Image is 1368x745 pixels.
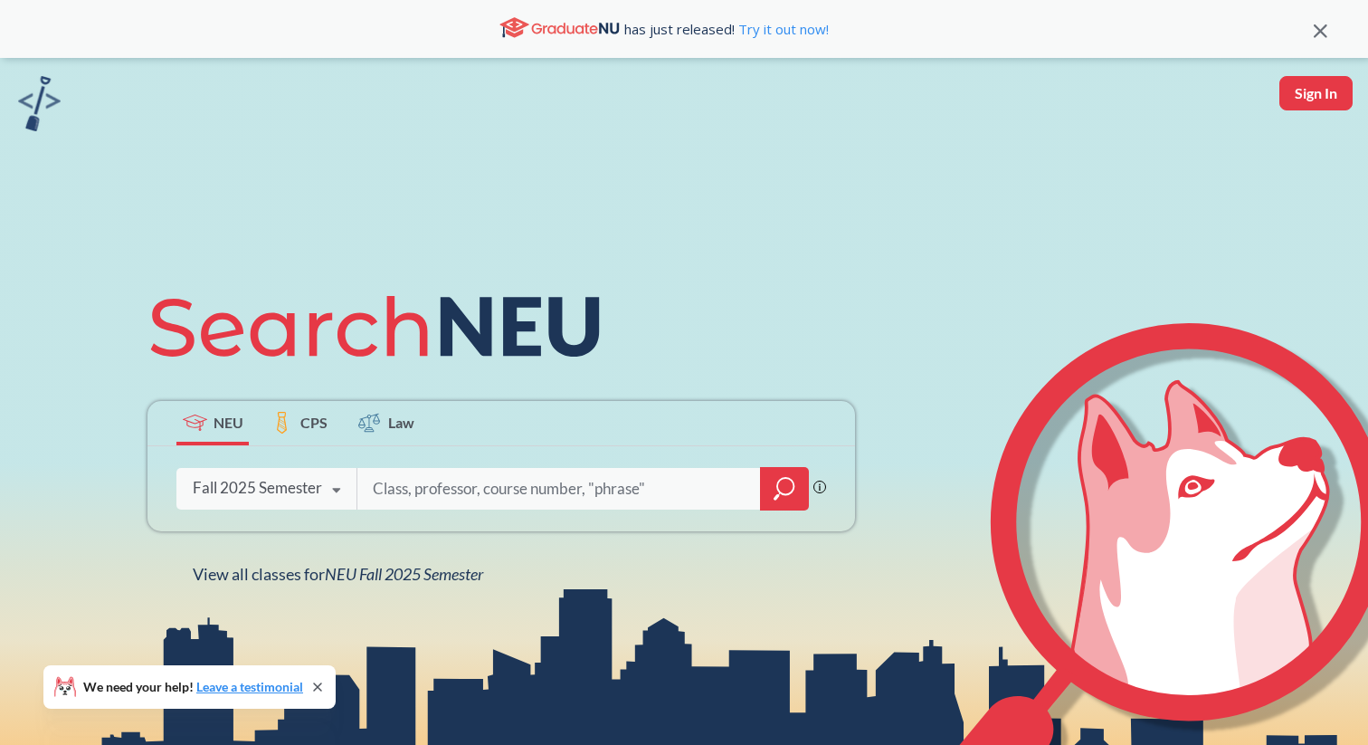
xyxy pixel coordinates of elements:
span: Law [388,412,414,433]
span: NEU [214,412,243,433]
div: Fall 2025 Semester [193,478,322,498]
svg: magnifying glass [774,476,795,501]
div: magnifying glass [760,467,809,511]
input: Class, professor, course number, "phrase" [371,470,747,508]
span: NEU Fall 2025 Semester [325,564,483,584]
span: CPS [300,412,328,433]
span: has just released! [624,19,829,39]
img: sandbox logo [18,76,61,131]
button: Sign In [1279,76,1353,110]
a: sandbox logo [18,76,61,137]
a: Leave a testimonial [196,679,303,694]
span: We need your help! [83,681,303,693]
span: View all classes for [193,564,483,584]
a: Try it out now! [735,20,829,38]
